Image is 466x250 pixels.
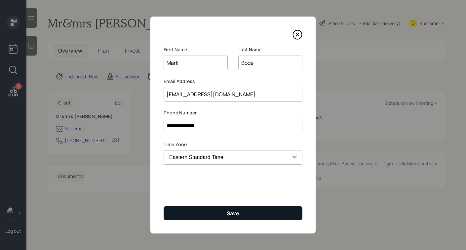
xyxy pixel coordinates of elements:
[227,210,239,217] div: Save
[164,78,302,85] label: Email Address
[164,141,302,148] label: Time Zone
[164,46,228,53] label: First Name
[164,206,302,220] button: Save
[238,46,302,53] label: Last Name
[164,109,302,116] label: Phone Number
